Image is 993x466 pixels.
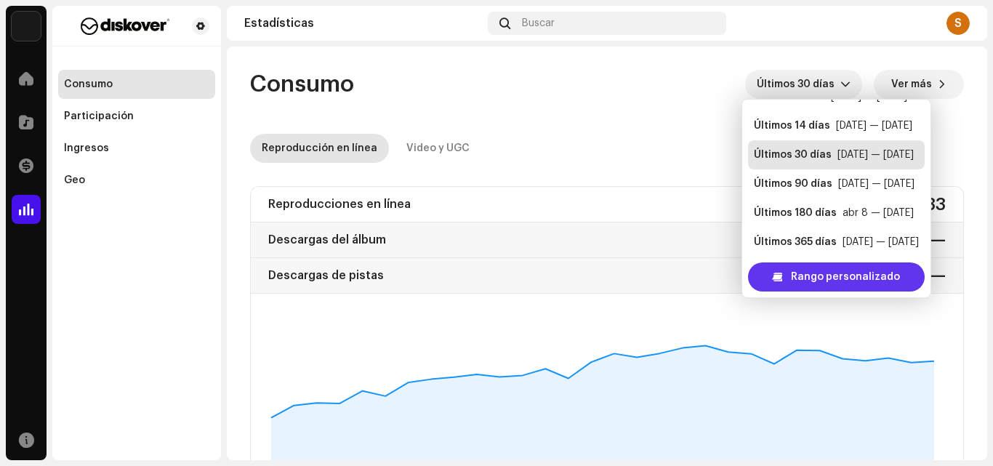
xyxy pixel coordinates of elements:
img: f29a3560-dd48-4e38-b32b-c7dc0a486f0f [64,17,186,35]
div: Últimos 180 días [754,206,837,220]
img: 297a105e-aa6c-4183-9ff4-27133c00f2e2 [12,12,41,41]
div: Consumo [64,79,113,90]
li: Últimos 30 días [748,140,925,169]
div: abr 8 — [DATE] [843,206,914,220]
div: [DATE] — [DATE] [837,148,914,162]
div: Reproducción en línea [262,134,377,163]
div: S [946,12,970,35]
div: Últimos 30 días [754,148,832,162]
re-m-nav-item: Consumo [58,70,215,99]
ul: Option List [742,76,930,262]
div: Ingresos [64,142,109,154]
span: Buscar [522,17,555,29]
span: Últimos 30 días [757,70,840,99]
li: Últimos 14 días [748,111,925,140]
span: Consumo [250,70,354,99]
div: Geo [64,174,85,186]
div: Participación [64,111,134,122]
div: Últimos 90 días [754,177,832,191]
button: Ver más [874,70,964,99]
li: Últimos 180 días [748,198,925,228]
div: Últimos 14 días [754,118,830,133]
div: Descargas del álbum [268,228,386,252]
div: Descargas de pistas [268,264,384,287]
div: Reproducciones en línea [268,193,411,216]
div: — [930,264,946,287]
div: [DATE] — [DATE] [843,235,919,249]
div: Estadísticas [244,17,482,29]
span: Ver más [891,70,932,99]
re-m-nav-item: Participación [58,102,215,131]
li: Últimos 365 días [748,228,925,257]
div: dropdown trigger [840,70,851,99]
div: [DATE] — [DATE] [836,118,912,133]
re-m-nav-item: Geo [58,166,215,195]
re-m-nav-item: Ingresos [58,134,215,163]
div: Últimos 365 días [754,235,837,249]
div: — [930,228,946,252]
span: Rango personalizado [791,262,900,292]
div: Video y UGC [406,134,470,163]
div: [DATE] — [DATE] [838,177,914,191]
li: Últimos 90 días [748,169,925,198]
